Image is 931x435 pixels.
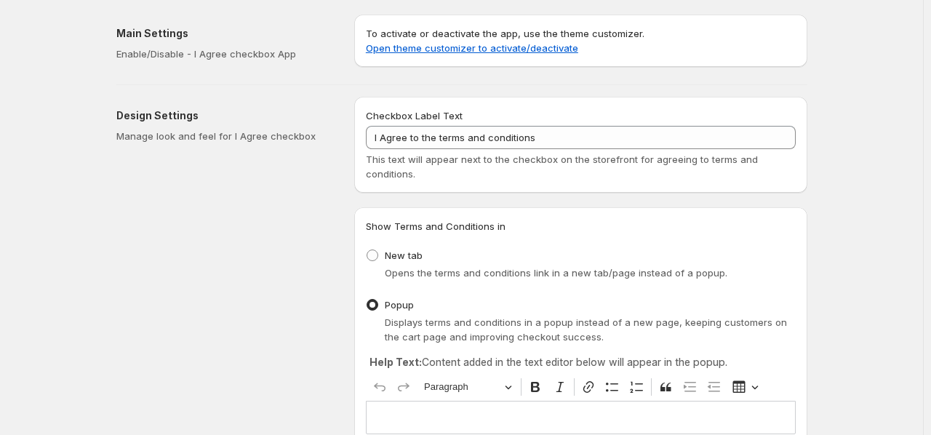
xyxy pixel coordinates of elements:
[385,316,787,343] span: Displays terms and conditions in a popup instead of a new page, keeping customers on the cart pag...
[385,299,414,311] span: Popup
[424,378,500,396] span: Paragraph
[116,26,331,41] h2: Main Settings
[366,42,578,54] a: Open theme customizer to activate/deactivate
[116,129,331,143] p: Manage look and feel for I Agree checkbox
[369,356,422,368] strong: Help Text:
[116,47,331,61] p: Enable/Disable - I Agree checkbox App
[417,376,518,399] button: Paragraph, Heading
[366,153,758,180] span: This text will appear next to the checkbox on the storefront for agreeing to terms and conditions.
[116,108,331,123] h2: Design Settings
[366,373,796,401] div: Editor toolbar
[369,355,792,370] p: Content added in the text editor below will appear in the popup.
[366,220,506,232] span: Show Terms and Conditions in
[366,26,796,55] p: To activate or deactivate the app, use the theme customizer.
[385,250,423,261] span: New tab
[366,401,796,434] div: Editor editing area: main. Press Alt+0 for help.
[366,110,463,121] span: Checkbox Label Text
[385,267,727,279] span: Opens the terms and conditions link in a new tab/page instead of a popup.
